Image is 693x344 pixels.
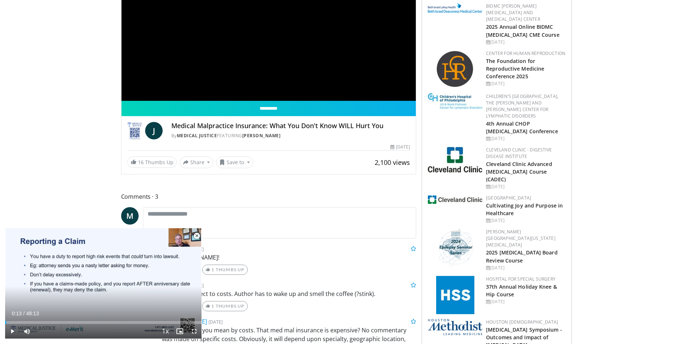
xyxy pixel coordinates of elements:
[486,135,566,142] div: [DATE]
[190,246,204,252] small: [DATE]
[177,133,217,139] a: Medical Justice
[158,324,172,339] button: Playback Rate
[428,195,482,204] img: 1ef99228-8384-4f7a-af87-49a18d542794.png.150x105_q85_autocrop_double_scale_upscale_version-0.2.jpg
[486,183,566,190] div: [DATE]
[26,311,39,316] span: 48:13
[486,147,552,159] a: Cleveland Clinic - Digestive Disease Institute
[5,228,202,339] video-js: Video Player
[486,265,566,271] div: [DATE]
[202,265,248,275] a: 1 Thumbs Up
[20,324,34,339] button: Mute
[486,195,531,201] a: [GEOGRAPHIC_DATA]
[486,276,555,282] a: Hospital for Special Surgery
[436,276,474,314] img: f5c2b4a9-8f32-47da-86a2-cd262eba5885.gif.150x105_q85_autocrop_double_scale_upscale_version-0.2.jpg
[171,122,410,130] h4: Medical Malpractice Insurance: What You Don't Know WILL Hurt You
[428,93,482,109] img: ffa5faa8-5a43-44fb-9bed-3795f4b5ac57.jpg.150x105_q85_autocrop_double_scale_upscale_version-0.2.jpg
[121,192,417,201] span: Comments 3
[242,133,281,139] a: [PERSON_NAME]
[216,157,253,168] button: Save to
[208,319,223,325] small: [DATE]
[486,3,540,22] a: BIDMC [PERSON_NAME][MEDICAL_DATA] and [MEDICAL_DATA] Center
[436,50,474,88] img: c058e059-5986-4522-8e32-16b7599f4943.png.150x105_q85_autocrop_double_scale_upscale_version-0.2.png
[486,161,552,183] a: Cleveland Clinic Advanced [MEDICAL_DATA] Course (CADEC)
[138,159,144,166] span: 16
[486,202,563,217] a: Cultivating Joy and Purpose in Healthcare
[486,23,559,38] a: 2025 Annual Online BIDMC [MEDICAL_DATA] CME Course
[180,157,214,168] button: Share
[143,289,417,298] p: Very dated with respect to costs. Author has to wake up and smell the coffee (?stink).
[486,50,565,56] a: Center for Human Reproduction
[435,229,475,267] img: 76bc84c6-69a7-4c34-b56c-bd0b7f71564d.png.150x105_q85_autocrop_double_scale_upscale_version-0.2.png
[172,324,187,339] button: Enable picture-in-picture mode
[486,229,555,248] a: [PERSON_NAME][GEOGRAPHIC_DATA][US_STATE][MEDICAL_DATA]
[390,144,410,150] div: [DATE]
[486,319,558,325] a: Houston [DEMOGRAPHIC_DATA]
[428,3,482,13] img: c96b19ec-a48b-46a9-9095-935f19585444.png.150x105_q85_autocrop_double_scale_upscale_version-0.2.png
[127,122,142,139] img: Medical Justice
[190,282,204,289] small: [DATE]
[12,311,21,316] span: 0:13
[486,283,557,298] a: 37th Annual Holiday Knee & Hip Course
[211,303,214,309] span: 1
[486,120,558,135] a: 4th Annual CHOP [MEDICAL_DATA] Conference
[428,319,482,335] img: 5e4488cc-e109-4a4e-9fd9-73bb9237ee91.png.150x105_q85_autocrop_double_scale_upscale_version-0.2.png
[143,253,417,262] p: Thank you [PERSON_NAME]!
[486,80,566,87] div: [DATE]
[486,298,566,305] div: [DATE]
[486,39,566,46] div: [DATE]
[486,217,566,224] div: [DATE]
[127,157,177,168] a: 16 Thumbs Up
[428,147,482,173] img: 26c3db21-1732-4825-9e63-fd6a0021a399.jpg.150x105_q85_autocrop_double_scale_upscale_version-0.2.jpg
[486,249,558,264] a: 2025 [MEDICAL_DATA] Board Review Course
[486,58,544,80] a: The Foundation for Reproductive Medicine Conference 2025
[187,324,202,339] button: Fullscreen
[145,122,163,139] a: J
[171,133,410,139] div: By FEATURING
[121,207,139,225] a: M
[23,311,25,316] span: /
[5,324,20,339] button: Play
[375,158,410,167] span: 2,100 views
[202,301,248,311] a: 1 Thumbs Up
[486,93,558,119] a: Children’s [GEOGRAPHIC_DATA], The [PERSON_NAME] and [PERSON_NAME] Center for Lymphatic Disorders
[190,228,204,244] button: Close
[211,267,214,272] span: 1
[5,321,202,324] div: Progress Bar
